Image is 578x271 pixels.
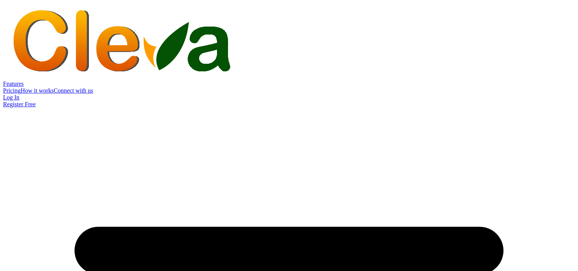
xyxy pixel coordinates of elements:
[3,87,21,94] a: Pricing
[3,94,19,101] a: Log In
[3,101,36,107] a: Register Free
[54,87,93,94] a: Connect with us
[21,87,54,94] a: How it works
[3,80,24,87] a: Features
[3,3,243,79] img: cleva_logo.png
